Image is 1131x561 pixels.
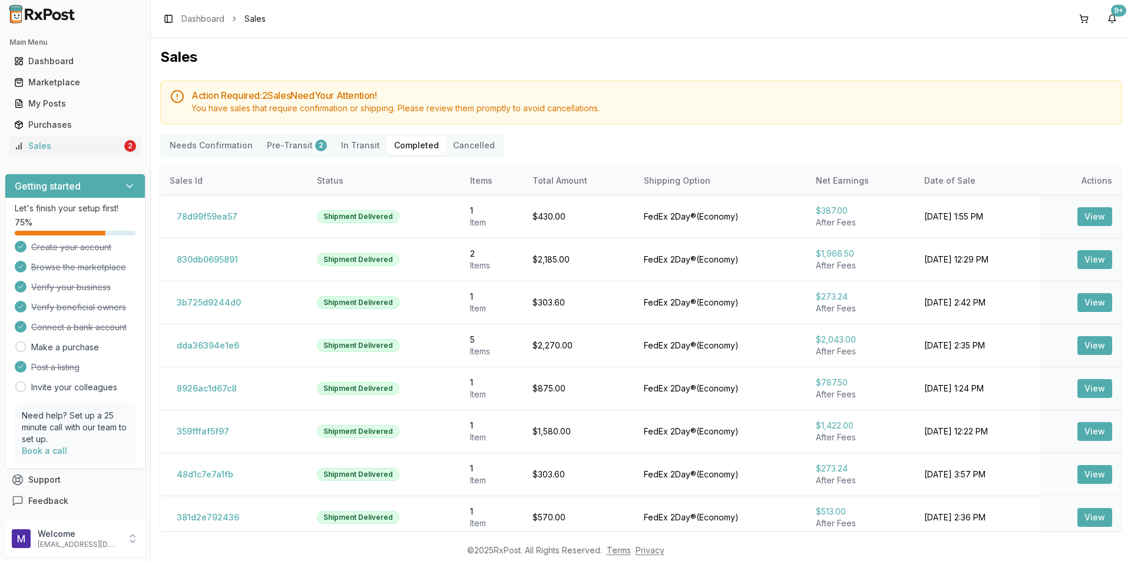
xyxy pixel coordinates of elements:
[816,506,906,517] div: $513.00
[317,511,399,524] div: Shipment Delivered
[15,217,32,228] span: 75 %
[470,389,514,400] div: Item
[334,136,387,155] button: In Transit
[806,167,915,195] th: Net Earnings
[170,293,248,312] button: 3b725d9244d0
[260,136,334,155] button: Pre-Transit
[470,346,514,357] div: Item s
[31,321,127,333] span: Connect a bank account
[924,254,1031,265] div: [DATE] 12:29 PM
[191,102,1112,114] div: You have sales that require confirmation or shipping. Please review them promptly to avoid cancel...
[317,253,399,266] div: Shipment Delivered
[644,469,797,480] div: FedEx 2Day® ( Economy )
[1040,167,1122,195] th: Actions
[160,167,307,195] th: Sales Id
[470,377,514,389] div: 1
[470,463,514,474] div: 1
[523,167,634,195] th: Total Amount
[634,167,806,195] th: Shipping Option
[924,512,1031,523] div: [DATE] 2:36 PM
[5,490,145,512] button: Feedback
[5,73,145,92] button: Marketplace
[470,260,514,271] div: Item s
[816,205,906,217] div: $387.00
[5,115,145,134] button: Purchases
[315,140,327,151] div: 2
[816,474,906,486] div: After Fees
[191,91,1112,100] h5: Action Required: 2 Sale s Need Your Attention!
[533,211,625,223] div: $430.00
[816,517,906,529] div: After Fees
[644,383,797,394] div: FedEx 2Day® ( Economy )
[9,93,141,114] a: My Posts
[14,55,136,67] div: Dashboard
[5,469,145,490] button: Support
[1077,465,1112,484] button: View
[533,469,625,480] div: $303.60
[1103,9,1122,28] button: 9+
[816,420,906,431] div: $1,422.00
[317,425,399,438] div: Shipment Delivered
[1077,293,1112,312] button: View
[160,48,1122,67] h1: Sales
[1111,5,1126,16] div: 9+
[170,379,244,398] button: 8926ac1d67c8
[915,167,1040,195] th: Date of Sale
[816,303,906,314] div: After Fees
[924,469,1031,480] div: [DATE] 3:57 PM
[170,508,246,527] button: 381d2e792436
[14,77,136,88] div: Marketplace
[317,296,399,309] div: Shipment Delivered
[470,248,514,260] div: 2
[22,410,128,445] p: Need help? Set up a 25 minute call with our team to set up.
[644,340,797,351] div: FedEx 2Day® ( Economy )
[470,303,514,314] div: Item
[28,495,68,507] span: Feedback
[14,119,136,131] div: Purchases
[644,254,797,265] div: FedEx 2Day® ( Economy )
[181,13,224,25] a: Dashboard
[1077,422,1112,441] button: View
[9,135,141,157] a: Sales2
[170,465,240,484] button: 48d1c7e7a1fb
[14,98,136,109] div: My Posts
[533,512,625,523] div: $570.00
[470,291,514,303] div: 1
[163,136,260,155] button: Needs Confirmation
[317,382,399,395] div: Shipment Delivered
[170,336,246,355] button: dda36394e1e6
[470,474,514,486] div: Item
[387,136,446,155] button: Completed
[470,334,514,346] div: 5
[9,51,141,72] a: Dashboard
[5,52,145,71] button: Dashboard
[816,260,906,271] div: After Fees
[470,217,514,228] div: Item
[816,377,906,389] div: $787.50
[1077,207,1112,226] button: View
[31,281,111,293] span: Verify your business
[533,383,625,394] div: $875.00
[31,301,126,313] span: Verify beneficial owners
[924,383,1031,394] div: [DATE] 1:24 PM
[816,334,906,346] div: $2,043.00
[38,540,120,549] p: [EMAIL_ADDRESS][DOMAIN_NAME]
[5,94,145,113] button: My Posts
[1077,336,1112,355] button: View
[461,167,523,195] th: Items
[816,248,906,260] div: $1,966.50
[644,211,797,223] div: FedEx 2Day® ( Economy )
[1077,250,1112,269] button: View
[307,167,461,195] th: Status
[124,140,136,152] div: 2
[816,217,906,228] div: After Fees
[924,426,1031,437] div: [DATE] 12:22 PM
[244,13,266,25] span: Sales
[816,346,906,357] div: After Fees
[5,137,145,155] button: Sales2
[22,446,67,456] a: Book a call
[924,297,1031,308] div: [DATE] 2:42 PM
[470,517,514,529] div: Item
[31,341,99,353] a: Make a purchase
[12,529,31,548] img: User avatar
